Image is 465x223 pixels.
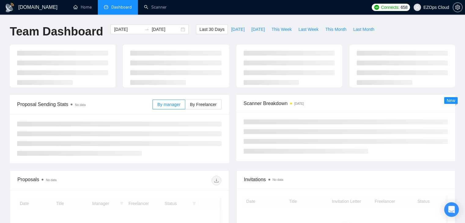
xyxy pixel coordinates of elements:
[374,5,379,10] img: upwork-logo.png
[447,98,455,103] span: New
[244,176,448,183] span: Invitations
[381,4,399,11] span: Connects:
[144,27,149,32] span: swap-right
[271,26,292,33] span: This Week
[199,26,224,33] span: Last 30 Days
[111,5,132,10] span: Dashboard
[10,24,103,39] h1: Team Dashboard
[294,102,304,105] time: [DATE]
[144,27,149,32] span: to
[248,24,268,34] button: [DATE]
[444,202,459,217] div: Open Intercom Messenger
[196,24,228,34] button: Last 30 Days
[152,26,179,33] input: End date
[73,5,92,10] a: homeHome
[251,26,265,33] span: [DATE]
[353,26,374,33] span: Last Month
[350,24,378,34] button: Last Month
[17,101,153,108] span: Proposal Sending Stats
[244,100,448,107] span: Scanner Breakdown
[46,178,57,182] span: No data
[104,5,108,9] span: dashboard
[190,102,216,107] span: By Freelancer
[157,102,180,107] span: By manager
[75,103,86,107] span: No data
[298,26,319,33] span: Last Week
[322,24,350,34] button: This Month
[453,2,463,12] button: setting
[231,26,245,33] span: [DATE]
[295,24,322,34] button: Last Week
[415,5,419,9] span: user
[325,26,346,33] span: This Month
[228,24,248,34] button: [DATE]
[273,178,283,181] span: No data
[453,5,462,10] span: setting
[144,5,167,10] a: searchScanner
[268,24,295,34] button: This Week
[5,3,15,13] img: logo
[453,5,463,10] a: setting
[114,26,142,33] input: Start date
[400,4,407,11] span: 658
[17,176,119,185] div: Proposals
